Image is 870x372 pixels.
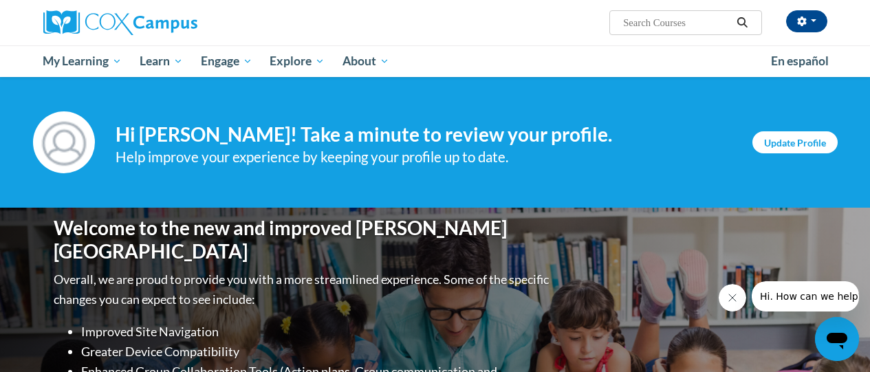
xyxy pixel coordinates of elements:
[752,131,838,153] a: Update Profile
[270,53,325,69] span: Explore
[201,53,252,69] span: Engage
[43,10,197,35] img: Cox Campus
[192,45,261,77] a: Engage
[131,45,192,77] a: Learn
[719,284,746,311] iframe: Close message
[33,45,838,77] div: Main menu
[762,47,838,76] a: En español
[732,14,752,31] button: Search
[140,53,183,69] span: Learn
[81,342,552,362] li: Greater Device Compatibility
[116,123,732,146] h4: Hi [PERSON_NAME]! Take a minute to review your profile.
[81,322,552,342] li: Improved Site Navigation
[8,10,111,21] span: Hi. How can we help?
[43,53,122,69] span: My Learning
[261,45,334,77] a: Explore
[54,217,552,263] h1: Welcome to the new and improved [PERSON_NAME][GEOGRAPHIC_DATA]
[786,10,827,32] button: Account Settings
[771,54,829,68] span: En español
[622,14,732,31] input: Search Courses
[33,111,95,173] img: Profile Image
[815,317,859,361] iframe: Button to launch messaging window
[34,45,131,77] a: My Learning
[334,45,398,77] a: About
[54,270,552,309] p: Overall, we are proud to provide you with a more streamlined experience. Some of the specific cha...
[342,53,389,69] span: About
[752,281,859,311] iframe: Message from company
[43,10,291,35] a: Cox Campus
[116,146,732,168] div: Help improve your experience by keeping your profile up to date.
